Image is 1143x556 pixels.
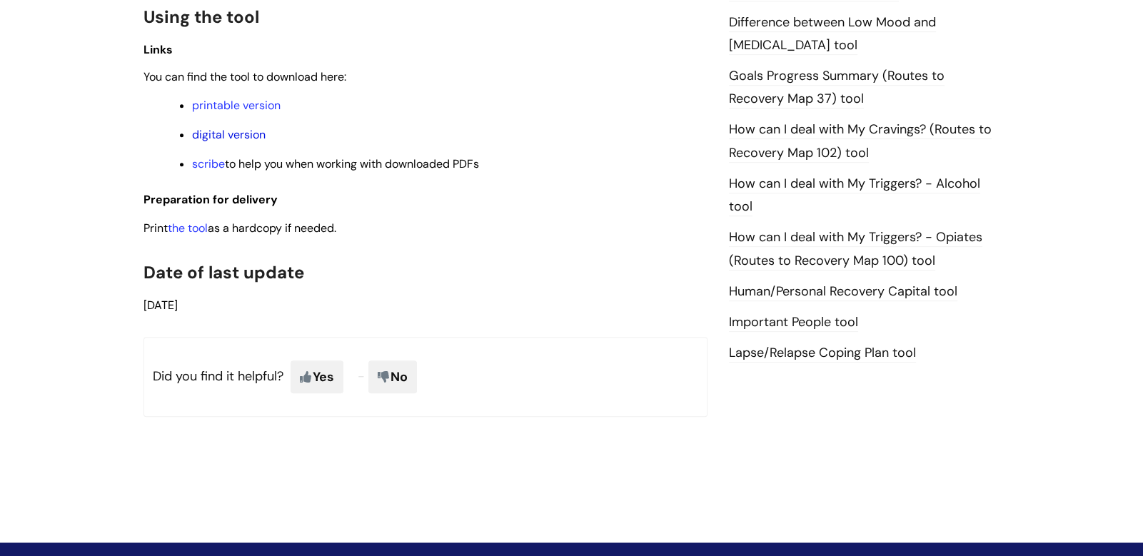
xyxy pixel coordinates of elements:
[729,344,916,363] a: Lapse/Relapse Coping Plan tool
[143,298,178,313] span: [DATE]
[729,313,858,332] a: Important People tool
[729,228,982,270] a: How can I deal with My Triggers? - Opiates (Routes to Recovery Map 100) tool
[192,156,225,171] a: scribe
[729,14,936,55] a: Difference between Low Mood and [MEDICAL_DATA] tool
[192,156,479,171] span: to help you when working with downloaded PDFs
[143,261,304,283] span: Date of last update
[143,337,708,417] p: Did you find it helpful?
[143,192,278,207] span: Preparation for delivery
[729,175,980,216] a: How can I deal with My Triggers? - Alcohol tool
[192,127,266,142] a: digital version
[143,69,346,84] span: You can find the tool to download here:
[143,221,336,236] span: Print as a hardcopy if needed.
[729,67,945,108] a: Goals Progress Summary (Routes to Recovery Map 37) tool
[143,42,173,57] span: Links
[291,360,343,393] span: Yes
[168,221,208,236] a: the tool
[143,6,259,28] span: Using the tool
[729,283,957,301] a: Human/Personal Recovery Capital tool
[729,121,992,162] a: How can I deal with My Cravings? (Routes to Recovery Map 102) tool
[368,360,417,393] span: No
[192,98,281,113] a: printable version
